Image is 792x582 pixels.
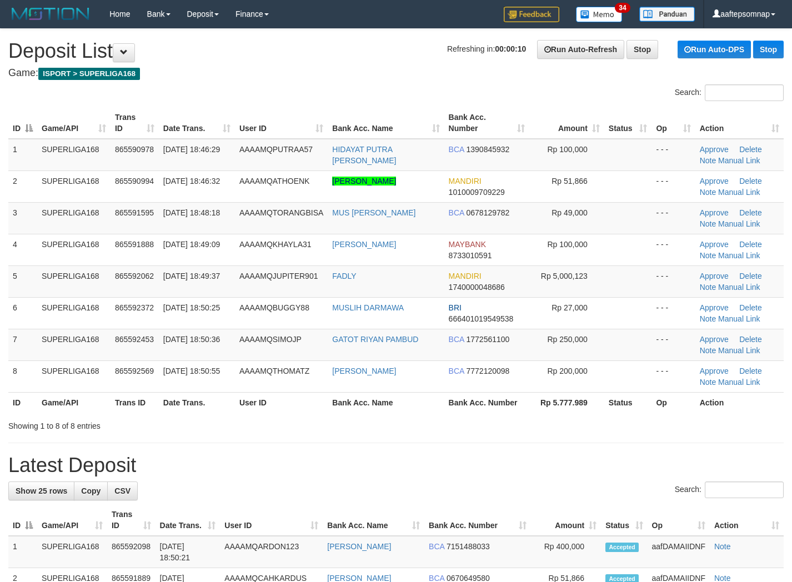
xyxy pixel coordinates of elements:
[651,329,695,360] td: - - -
[705,84,784,101] input: Search:
[449,272,482,280] span: MANDIRI
[328,392,444,413] th: Bank Acc. Name
[37,107,111,139] th: Game/API: activate to sort column ascending
[700,283,716,292] a: Note
[8,392,37,413] th: ID
[163,208,220,217] span: [DATE] 18:48:18
[239,303,309,312] span: AAAAMQBUGGY88
[739,240,761,249] a: Delete
[239,145,313,154] span: AAAAMQPUTRAA57
[8,68,784,79] h4: Game:
[239,177,310,185] span: AAAAMQATHOENK
[449,145,464,154] span: BCA
[648,536,710,568] td: aafDAMAIIDNF
[547,367,587,375] span: Rp 200,000
[239,367,310,375] span: AAAAMQTHOMATZ
[547,335,587,344] span: Rp 250,000
[429,542,444,551] span: BCA
[467,145,510,154] span: Copy 1390845932 to clipboard
[16,486,67,495] span: Show 25 rows
[718,219,760,228] a: Manual Link
[37,139,111,171] td: SUPERLIGA168
[449,177,482,185] span: MANDIRI
[156,536,220,568] td: [DATE] 18:50:21
[239,240,312,249] span: AAAAMQKHAYLA31
[576,7,623,22] img: Button%20Memo.svg
[115,208,154,217] span: 865591595
[700,303,729,312] a: Approve
[739,303,761,312] a: Delete
[8,329,37,360] td: 7
[163,335,220,344] span: [DATE] 18:50:36
[718,188,760,197] a: Manual Link
[651,265,695,297] td: - - -
[235,107,328,139] th: User ID: activate to sort column ascending
[8,504,37,536] th: ID: activate to sort column descending
[531,504,601,536] th: Amount: activate to sort column ascending
[8,454,784,476] h1: Latest Deposit
[332,177,396,185] a: [PERSON_NAME]
[700,346,716,355] a: Note
[495,44,526,53] strong: 00:00:10
[651,202,695,234] td: - - -
[37,170,111,202] td: SUPERLIGA168
[626,40,658,59] a: Stop
[332,303,404,312] a: MUSLIH DARMAWA
[604,392,652,413] th: Status
[220,504,323,536] th: User ID: activate to sort column ascending
[239,272,318,280] span: AAAAMQJUPITER901
[700,251,716,260] a: Note
[710,504,784,536] th: Action: activate to sort column ascending
[332,240,396,249] a: [PERSON_NAME]
[739,208,761,217] a: Delete
[107,481,138,500] a: CSV
[739,145,761,154] a: Delete
[700,188,716,197] a: Note
[37,202,111,234] td: SUPERLIGA168
[37,234,111,265] td: SUPERLIGA168
[8,360,37,392] td: 8
[739,367,761,375] a: Delete
[552,303,588,312] span: Rp 27,000
[8,170,37,202] td: 2
[695,107,784,139] th: Action: activate to sort column ascending
[639,7,695,22] img: panduan.png
[739,272,761,280] a: Delete
[8,6,93,22] img: MOTION_logo.png
[467,367,510,375] span: Copy 7772120098 to clipboard
[163,272,220,280] span: [DATE] 18:49:37
[327,542,391,551] a: [PERSON_NAME]
[552,177,588,185] span: Rp 51,866
[115,303,154,312] span: 865592372
[37,297,111,329] td: SUPERLIGA168
[651,392,695,413] th: Op
[648,504,710,536] th: Op: activate to sort column ascending
[159,392,235,413] th: Date Trans.
[163,145,220,154] span: [DATE] 18:46:29
[447,542,490,551] span: Copy 7151488033 to clipboard
[700,145,729,154] a: Approve
[651,360,695,392] td: - - -
[449,367,464,375] span: BCA
[700,156,716,165] a: Note
[700,219,716,228] a: Note
[700,314,716,323] a: Note
[115,335,154,344] span: 865592453
[74,481,108,500] a: Copy
[8,536,37,568] td: 1
[651,139,695,171] td: - - -
[8,107,37,139] th: ID: activate to sort column descending
[601,504,647,536] th: Status: activate to sort column ascending
[332,145,396,165] a: HIDAYAT PUTRA [PERSON_NAME]
[718,378,760,387] a: Manual Link
[700,272,729,280] a: Approve
[449,283,505,292] span: Copy 1740000048686 to clipboard
[37,329,111,360] td: SUPERLIGA168
[163,177,220,185] span: [DATE] 18:46:32
[424,504,531,536] th: Bank Acc. Number: activate to sort column ascending
[695,392,784,413] th: Action
[38,68,140,80] span: ISPORT > SUPERLIGA168
[718,251,760,260] a: Manual Link
[547,240,587,249] span: Rp 100,000
[8,139,37,171] td: 1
